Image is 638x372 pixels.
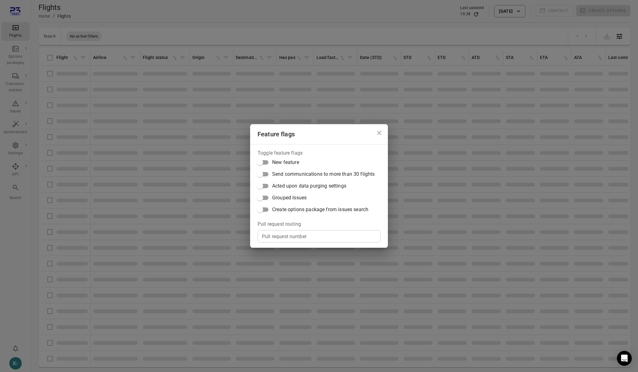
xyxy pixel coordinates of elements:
[250,124,388,144] h2: Feature flags
[258,149,303,157] legend: Toggle feature flags
[272,170,375,178] span: Send communications to more than 30 flights
[617,351,632,366] div: Open Intercom Messenger
[272,159,299,166] span: New feature
[272,182,346,190] span: Acted upon data purging settings
[272,206,368,213] span: Create options package from issues search
[272,194,307,202] span: Grouped Issues
[373,127,385,139] button: Close dialog
[258,220,301,228] legend: Pull request routing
